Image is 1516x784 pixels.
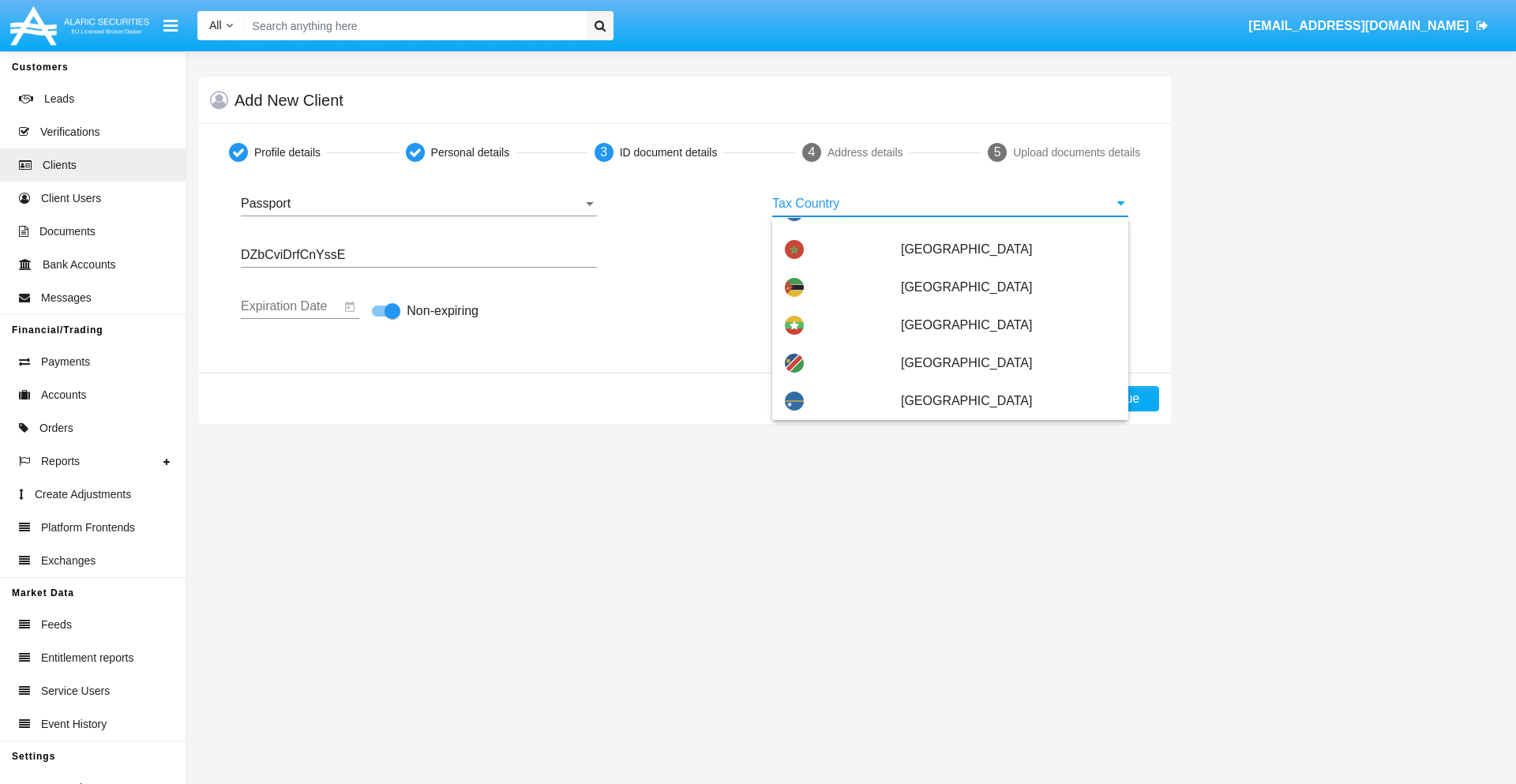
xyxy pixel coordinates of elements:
[44,91,74,107] span: Leads
[620,144,718,161] div: ID document details
[8,2,152,49] img: Logo image
[41,650,134,666] span: Entitlement reports
[39,223,96,240] span: Documents
[245,11,581,40] input: Search
[1248,19,1469,32] span: [EMAIL_ADDRESS][DOMAIN_NAME]
[600,145,607,159] span: 3
[41,553,96,569] span: Exchanges
[431,144,510,161] div: Personal details
[901,306,1116,344] span: [GEOGRAPHIC_DATA]
[209,19,222,32] span: All
[41,453,80,470] span: Reports
[901,231,1116,268] span: [GEOGRAPHIC_DATA]
[41,290,92,306] span: Messages
[1241,4,1496,48] a: [EMAIL_ADDRESS][DOMAIN_NAME]
[901,344,1116,382] span: [GEOGRAPHIC_DATA]
[41,387,87,403] span: Accounts
[39,420,73,437] span: Orders
[808,145,815,159] span: 4
[340,298,359,317] button: Open calendar
[41,716,107,733] span: Event History
[241,197,291,210] span: Passport
[901,382,1116,420] span: [GEOGRAPHIC_DATA]
[41,617,72,633] span: Feeds
[254,144,321,161] div: Profile details
[40,124,99,141] span: Verifications
[407,302,478,321] span: Non-expiring
[1013,144,1140,161] div: Upload documents details
[43,257,116,273] span: Bank Accounts
[41,190,101,207] span: Client Users
[43,157,77,174] span: Clients
[35,486,131,503] span: Create Adjustments
[197,17,245,34] a: All
[41,520,135,536] span: Platform Frontends
[41,354,90,370] span: Payments
[827,144,903,161] div: Address details
[235,94,343,107] h5: Add New Client
[41,683,110,700] span: Service Users
[994,145,1001,159] span: 5
[901,268,1116,306] span: [GEOGRAPHIC_DATA]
